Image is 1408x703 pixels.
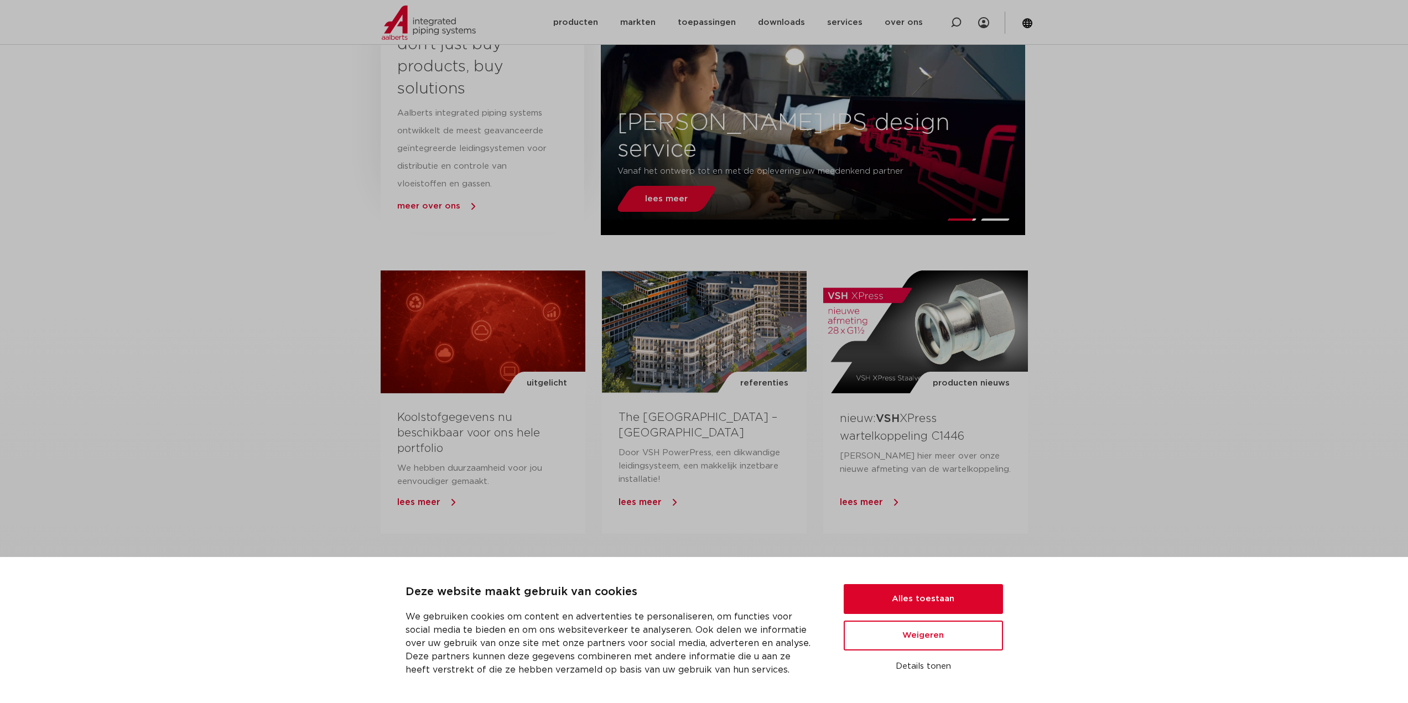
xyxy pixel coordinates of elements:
a: lees meer [619,498,662,507]
p: Aalberts integrated piping systems ontwikkelt de meest geavanceerde geïntegreerde leidingsystemen... [397,105,548,193]
a: Koolstofgegevens nu beschikbaar voor ons hele portfolio [397,412,540,454]
a: lees meer [397,498,440,507]
p: Deze website maakt gebruik van cookies [406,584,817,601]
a: nieuw:VSHXPress wartelkoppeling C1446 [840,413,964,441]
a: lees meer [615,186,719,212]
h3: [PERSON_NAME] IPS design service [601,110,1025,163]
li: Page dot 1 [947,218,976,221]
p: We hebben duurzaamheid voor jou eenvoudiger gemaakt. [397,462,569,488]
h3: don’t just buy products, buy solutions [397,34,548,100]
p: Door VSH PowerPress, een dikwandige leidingsysteem, een makkelijk inzetbare installatie! [619,446,790,486]
span: referenties [740,372,788,395]
button: Alles toestaan [844,584,1003,614]
span: uitgelicht [527,372,567,395]
li: Page dot 2 [980,218,1010,221]
button: Weigeren [844,621,1003,650]
p: [PERSON_NAME] hier meer over onze nieuwe afmeting van de wartelkoppeling. [840,450,1011,476]
button: Details tonen [844,657,1003,676]
span: lees meer [645,195,688,203]
span: producten nieuws [933,372,1010,395]
p: We gebruiken cookies om content en advertenties te personaliseren, om functies voor social media ... [406,610,817,676]
strong: VSH [876,413,900,424]
a: The [GEOGRAPHIC_DATA] – [GEOGRAPHIC_DATA] [619,412,777,439]
a: meer over ons [397,202,460,210]
a: lees meer [840,498,883,507]
p: Vanaf het ontwerp tot en met de oplevering uw meedenkend partner [617,163,942,180]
